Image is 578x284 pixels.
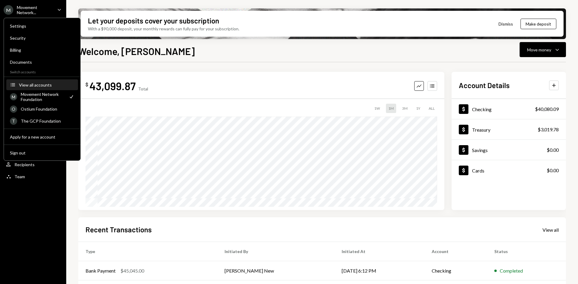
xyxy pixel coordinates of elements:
[6,103,78,114] a: OOstium Foundation
[334,261,424,280] td: [DATE] 6:12 PM
[521,19,556,29] button: Make deposit
[6,20,78,31] a: Settings
[4,159,63,170] a: Recipients
[10,118,17,125] div: T
[487,242,566,261] th: Status
[89,79,136,93] div: 43,099.87
[491,17,521,31] button: Dismiss
[6,32,78,43] a: Security
[527,47,551,53] div: Move money
[452,119,566,139] a: Treasury$3,019.78
[334,242,424,261] th: Initiated At
[535,105,559,113] div: $40,080.09
[21,118,74,124] div: The GCP Foundation
[472,168,484,173] div: Cards
[10,93,17,100] div: M
[85,224,152,234] h2: Recent Transactions
[10,60,74,65] div: Documents
[21,92,65,102] div: Movement Network Foundation
[4,69,80,74] div: Switch accounts
[372,104,382,113] div: 1W
[386,104,396,113] div: 1M
[6,44,78,55] a: Billing
[452,160,566,180] a: Cards$0.00
[4,171,63,182] a: Team
[472,127,490,133] div: Treasury
[6,80,78,90] button: View all accounts
[4,5,13,15] div: M
[547,167,559,174] div: $0.00
[78,45,195,57] h1: Welcome, [PERSON_NAME]
[78,242,217,261] th: Type
[400,104,410,113] div: 3M
[538,126,559,133] div: $3,019.78
[85,81,88,87] div: $
[520,42,566,57] button: Move money
[14,162,35,167] div: Recipients
[10,23,74,29] div: Settings
[217,261,334,280] td: [PERSON_NAME] New
[6,56,78,67] a: Documents
[10,47,74,53] div: Billing
[10,105,17,113] div: O
[500,267,523,274] div: Completed
[459,80,510,90] h2: Account Details
[6,115,78,126] a: TThe GCP Foundation
[452,140,566,160] a: Savings$0.00
[472,106,492,112] div: Checking
[542,226,559,233] a: View all
[88,26,239,32] div: With a $90,000 deposit, your monthly rewards can fully pay for your subscription.
[21,106,74,111] div: Ostium Foundation
[547,146,559,154] div: $0.00
[472,147,488,153] div: Savings
[14,174,25,179] div: Team
[19,82,74,87] div: View all accounts
[10,134,74,139] div: Apply for a new account
[85,267,116,274] div: Bank Payment
[88,16,219,26] div: Let your deposits cover your subscription
[424,261,487,280] td: Checking
[17,5,52,15] div: Movement Network...
[424,242,487,261] th: Account
[6,148,78,158] button: Sign out
[414,104,423,113] div: 1Y
[217,242,334,261] th: Initiated By
[10,35,74,41] div: Security
[10,150,74,155] div: Sign out
[6,132,78,142] button: Apply for a new account
[138,86,148,91] div: Total
[452,99,566,119] a: Checking$40,080.09
[120,267,144,274] div: $45,045.00
[426,104,437,113] div: ALL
